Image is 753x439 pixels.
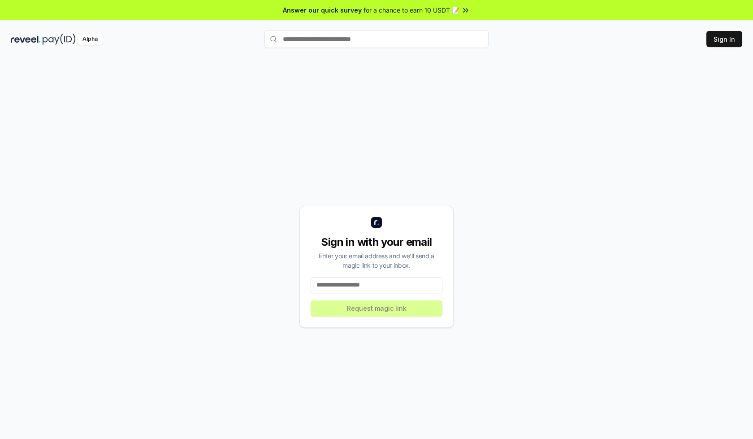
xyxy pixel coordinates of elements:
[364,5,459,15] span: for a chance to earn 10 USDT 📝
[706,31,742,47] button: Sign In
[371,217,382,228] img: logo_small
[43,34,76,45] img: pay_id
[11,34,41,45] img: reveel_dark
[311,235,442,249] div: Sign in with your email
[78,34,103,45] div: Alpha
[283,5,362,15] span: Answer our quick survey
[311,251,442,270] div: Enter your email address and we’ll send a magic link to your inbox.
